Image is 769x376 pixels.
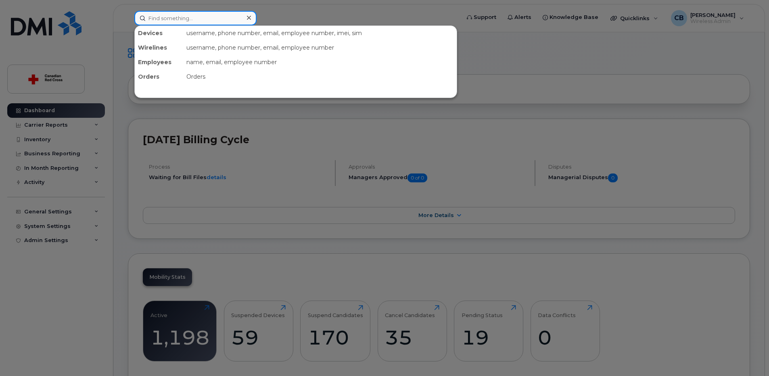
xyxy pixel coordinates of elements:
[135,40,183,55] div: Wirelines
[183,40,457,55] div: username, phone number, email, employee number
[135,26,183,40] div: Devices
[183,55,457,69] div: name, email, employee number
[183,69,457,84] div: Orders
[135,55,183,69] div: Employees
[135,69,183,84] div: Orders
[183,26,457,40] div: username, phone number, email, employee number, imei, sim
